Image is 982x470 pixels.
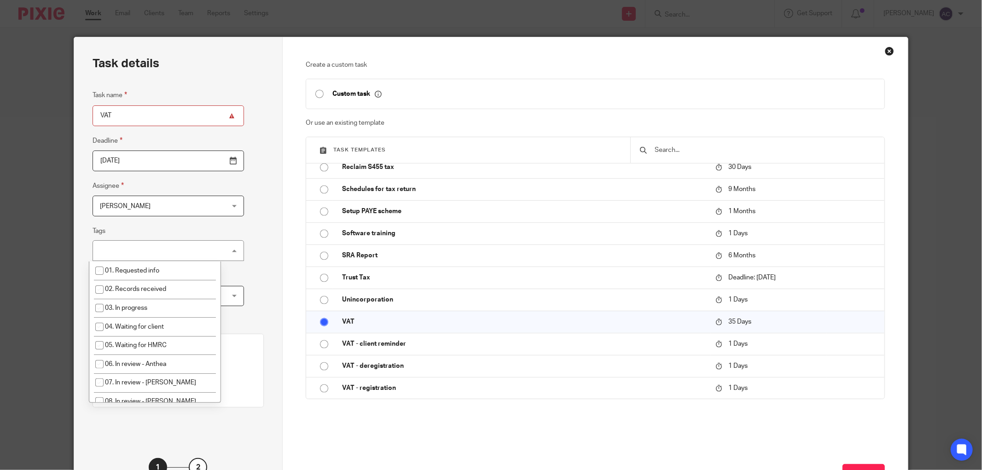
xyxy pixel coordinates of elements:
[93,226,105,236] label: Tags
[342,339,706,348] p: VAT - client reminder
[306,118,885,128] p: Or use an existing template
[105,361,166,367] span: 06. In review - Anthea
[342,361,706,371] p: VAT - deregistration
[728,319,751,325] span: 35 Days
[728,230,748,237] span: 1 Days
[728,186,755,192] span: 9 Months
[306,60,885,70] p: Create a custom task
[93,105,244,126] input: Task name
[342,207,706,216] p: Setup PAYE scheme
[728,164,751,170] span: 30 Days
[728,341,748,347] span: 1 Days
[728,208,755,215] span: 1 Months
[342,185,706,194] p: Schedules for tax return
[100,203,151,209] span: [PERSON_NAME]
[93,90,127,100] label: Task name
[885,46,894,56] div: Close this dialog window
[105,324,164,330] span: 04. Waiting for client
[333,147,386,152] span: Task templates
[342,383,706,393] p: VAT - registration
[728,385,748,392] span: 1 Days
[93,56,159,71] h2: Task details
[342,229,706,238] p: Software training
[93,180,124,191] label: Assignee
[105,267,159,274] span: 01. Requested info
[93,151,244,171] input: Use the arrow keys to pick a date
[342,295,706,304] p: Unincorporation
[342,273,706,282] p: Trust Tax
[342,317,706,326] p: VAT
[105,398,196,405] span: 08. In review - [PERSON_NAME]
[105,286,166,292] span: 02. Records received
[105,379,196,386] span: 07. In review - [PERSON_NAME]
[342,162,706,172] p: Reclaim S455 tax
[93,135,122,146] label: Deadline
[654,145,875,155] input: Search...
[105,342,167,348] span: 05. Waiting for HMRC
[342,251,706,260] p: SRA Report
[728,252,755,259] span: 6 Months
[728,274,776,281] span: Deadline: [DATE]
[728,363,748,369] span: 1 Days
[332,90,382,98] p: Custom task
[105,305,147,311] span: 03. In progress
[728,296,748,303] span: 1 Days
